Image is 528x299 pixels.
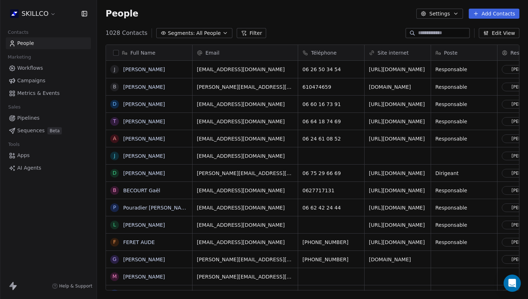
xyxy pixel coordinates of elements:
a: [URL][DOMAIN_NAME] [369,239,425,245]
span: Responsable [435,187,493,194]
img: Skillco%20logo%20icon%20(2).png [10,9,19,18]
div: Email [193,45,298,60]
span: [EMAIL_ADDRESS][DOMAIN_NAME] [197,290,293,298]
a: Workflows [6,62,91,74]
a: [PERSON_NAME] [123,101,165,107]
span: 1028 Contacts [106,29,147,37]
div: A [113,290,116,298]
a: FERET AUDE [123,239,155,245]
span: [EMAIL_ADDRESS][DOMAIN_NAME] [197,118,293,125]
a: [PERSON_NAME] [123,119,165,124]
button: Settings [416,9,463,19]
span: SKILLCO [22,9,48,18]
a: Campaigns [6,75,91,87]
a: [PERSON_NAME] [123,257,165,262]
span: [EMAIL_ADDRESS][DOMAIN_NAME] [197,101,293,108]
span: Beta [47,127,62,134]
div: J [114,152,115,160]
a: [URL][DOMAIN_NAME] [369,66,425,72]
span: People [17,40,34,47]
a: [PERSON_NAME] [123,153,165,159]
span: Site internet [378,49,409,56]
span: [PERSON_NAME][EMAIL_ADDRESS][DOMAIN_NAME] [197,170,293,177]
div: grid [106,61,193,291]
a: Pouradier [PERSON_NAME] [123,205,191,211]
a: [PERSON_NAME] [123,84,165,90]
span: Help & Support [59,283,92,289]
span: [EMAIL_ADDRESS][DOMAIN_NAME] [197,239,293,246]
span: People [106,8,138,19]
span: [EMAIL_ADDRESS][DOMAIN_NAME] [197,135,293,142]
div: Téléphone [298,45,364,60]
span: Pipelines [17,114,40,122]
a: [URL][DOMAIN_NAME] [369,188,425,193]
span: Sequences [17,127,45,134]
span: [PERSON_NAME][EMAIL_ADDRESS][DOMAIN_NAME] [197,83,293,91]
span: [EMAIL_ADDRESS][DOMAIN_NAME] [197,152,293,160]
span: Responsable [435,66,493,73]
span: Responsable [435,204,493,211]
a: [PERSON_NAME] [123,66,165,72]
span: Responsable [435,118,493,125]
div: P [113,204,116,211]
a: [URL][DOMAIN_NAME] [369,119,425,124]
span: 06 62 42 24 44 [302,204,360,211]
div: A [113,135,116,142]
div: M [112,273,117,280]
span: Responsable [435,83,493,91]
a: Pipelines [6,112,91,124]
a: People [6,37,91,49]
div: B [113,187,116,194]
span: Dirigeant [435,170,493,177]
span: Segments: [168,29,195,37]
a: Apps [6,149,91,161]
a: AI Agents [6,162,91,174]
span: Responsable [435,239,493,246]
a: [URL][DOMAIN_NAME] [369,205,425,211]
span: Responsable [435,101,493,108]
span: 06 75 29 66 69 [302,170,360,177]
span: 06 09 08 02 20 [302,290,360,298]
div: J [114,66,115,73]
button: Filter [237,28,267,38]
a: [PERSON_NAME] [123,170,165,176]
span: Sales [5,102,24,112]
a: [URL][DOMAIN_NAME] [369,101,425,107]
div: Site internet [365,45,431,60]
div: G [113,256,117,263]
span: Marketing [5,52,34,63]
span: [PHONE_NUMBER] [302,256,360,263]
div: D [113,169,117,177]
span: 610474659 [302,83,360,91]
button: Edit View [479,28,519,38]
a: [PERSON_NAME] [123,136,165,142]
span: AI Agents [17,164,41,172]
span: [PERSON_NAME][EMAIL_ADDRESS][DOMAIN_NAME] [197,256,293,263]
button: Add Contacts [469,9,519,19]
span: Metrics & Events [17,89,60,97]
div: F [113,238,116,246]
span: Campaigns [17,77,45,84]
span: Responsable [435,221,493,229]
span: 06 64 18 74 69 [302,118,360,125]
span: Poste [444,49,458,56]
span: Workflows [17,64,43,72]
a: BECOURT Gaël [123,188,160,193]
span: [EMAIL_ADDRESS][DOMAIN_NAME] [197,204,293,211]
a: [PERSON_NAME] [123,274,165,280]
span: Apps [17,152,30,159]
a: [DOMAIN_NAME] [369,257,411,262]
a: [DOMAIN_NAME] [369,84,411,90]
span: Responsable [435,290,493,298]
div: D [113,100,117,108]
span: Email [205,49,219,56]
a: [URL][DOMAIN_NAME] [369,170,425,176]
span: All People [196,29,221,37]
div: Full Name [106,45,192,60]
div: T [113,118,116,125]
span: Tools [5,139,23,150]
span: Responsable [435,135,493,142]
span: [PHONE_NUMBER] [302,239,360,246]
span: Contacts [5,27,32,38]
div: L [113,221,116,229]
